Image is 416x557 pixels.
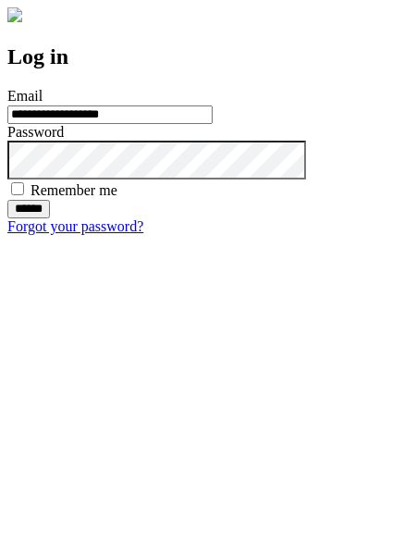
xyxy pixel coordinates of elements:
label: Email [7,88,43,104]
img: logo-4e3dc11c47720685a147b03b5a06dd966a58ff35d612b21f08c02c0306f2b779.png [7,7,22,22]
label: Remember me [31,182,117,198]
label: Password [7,124,64,140]
h2: Log in [7,44,409,69]
a: Forgot your password? [7,218,143,234]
